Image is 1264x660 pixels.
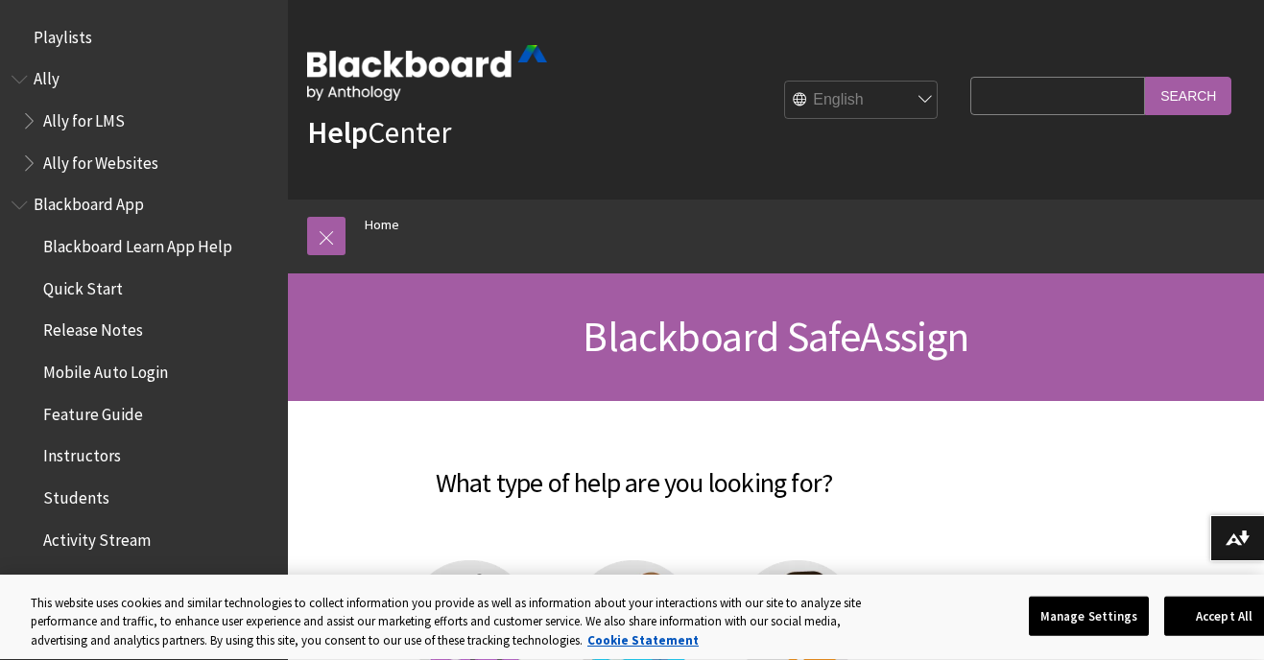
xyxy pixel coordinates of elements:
[31,594,885,650] div: This website uses cookies and similar technologies to collect information you provide as well as ...
[34,21,92,47] span: Playlists
[43,440,121,466] span: Instructors
[43,356,168,382] span: Mobile Auto Login
[307,439,961,503] h2: What type of help are you looking for?
[307,45,547,101] img: Blackboard by Anthology
[587,632,699,648] a: More information about your privacy, opens in a new tab
[785,82,939,120] select: Site Language Selector
[43,315,143,341] span: Release Notes
[583,310,968,363] span: Blackboard SafeAssign
[43,230,232,256] span: Blackboard Learn App Help
[43,272,123,298] span: Quick Start
[43,566,104,592] span: Journals
[43,147,158,173] span: Ally for Websites
[1029,596,1149,636] button: Manage Settings
[307,113,451,152] a: HelpCenter
[43,524,151,550] span: Activity Stream
[34,189,144,215] span: Blackboard App
[12,63,276,179] nav: Book outline for Anthology Ally Help
[365,213,399,237] a: Home
[43,105,125,130] span: Ally for LMS
[34,63,60,89] span: Ally
[307,113,368,152] strong: Help
[1145,77,1231,114] input: Search
[43,482,109,507] span: Students
[12,21,276,54] nav: Book outline for Playlists
[43,398,143,424] span: Feature Guide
